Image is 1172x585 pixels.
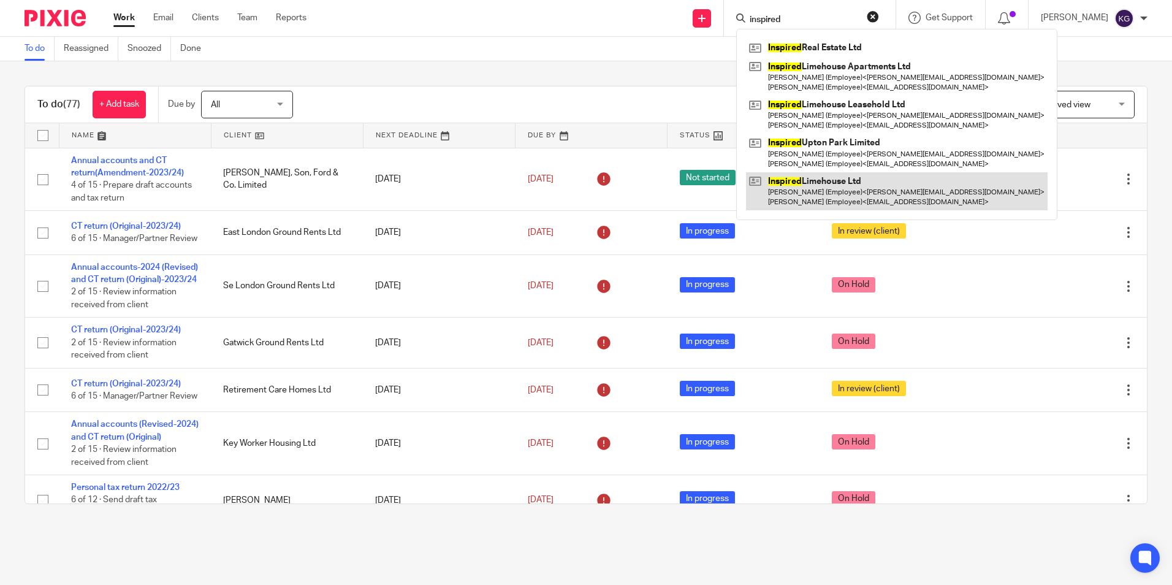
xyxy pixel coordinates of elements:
[363,318,515,368] td: [DATE]
[71,288,177,310] span: 2 of 15 · Review information received from client
[93,91,146,118] a: + Add task
[363,475,515,526] td: [DATE]
[71,338,177,360] span: 2 of 15 · Review information received from client
[71,445,177,467] span: 2 of 15 · Review information received from client
[528,386,554,394] span: [DATE]
[71,181,192,202] span: 4 of 15 · Prepare draft accounts and tax return
[64,37,118,61] a: Reassigned
[528,439,554,448] span: [DATE]
[180,37,210,61] a: Done
[237,12,257,24] a: Team
[528,228,554,237] span: [DATE]
[71,156,184,177] a: Annual accounts and CT return(Amendment-2023/24)
[1114,9,1134,28] img: svg%3E
[25,10,86,26] img: Pixie
[276,12,306,24] a: Reports
[192,12,219,24] a: Clients
[71,326,181,334] a: CT return (Original-2023/24)
[832,381,906,396] span: In review (client)
[363,148,515,211] td: [DATE]
[528,338,554,347] span: [DATE]
[832,223,906,239] span: In review (client)
[680,277,735,292] span: In progress
[25,37,55,61] a: To do
[867,10,879,23] button: Clear
[363,368,515,411] td: [DATE]
[926,13,973,22] span: Get Support
[211,101,220,109] span: All
[211,318,363,368] td: Gatwick Ground Rents Ltd
[153,12,173,24] a: Email
[63,99,80,109] span: (77)
[1041,12,1108,24] p: [PERSON_NAME]
[71,380,181,388] a: CT return (Original-2023/24)
[363,412,515,475] td: [DATE]
[71,235,197,243] span: 6 of 15 · Manager/Partner Review
[363,254,515,318] td: [DATE]
[71,222,181,231] a: CT return (Original-2023/24)
[680,334,735,349] span: In progress
[113,12,135,24] a: Work
[211,412,363,475] td: Key Worker Housing Ltd
[71,420,199,441] a: Annual accounts (Revised-2024) and CT return (Original)
[37,98,80,111] h1: To do
[211,475,363,526] td: [PERSON_NAME]
[71,496,157,518] span: 6 of 12 · Send draft tax computation to client
[680,491,735,507] span: In progress
[71,392,197,400] span: 6 of 15 · Manager/Partner Review
[71,263,198,284] a: Annual accounts-2024 (Revised) and CT return (Original)-2023/24
[528,281,554,290] span: [DATE]
[363,211,515,254] td: [DATE]
[680,381,735,396] span: In progress
[832,277,875,292] span: On Hold
[528,496,554,505] span: [DATE]
[127,37,171,61] a: Snoozed
[680,170,736,185] span: Not started
[211,368,363,411] td: Retirement Care Homes Ltd
[832,491,875,507] span: On Hold
[680,223,735,239] span: In progress
[211,211,363,254] td: East London Ground Rents Ltd
[748,15,859,26] input: Search
[71,483,180,492] a: Personal tax return 2022/23
[168,98,195,110] p: Due by
[832,434,875,449] span: On Hold
[680,434,735,449] span: In progress
[211,148,363,211] td: [PERSON_NAME], Son, Ford & Co. Limited
[832,334,875,349] span: On Hold
[528,175,554,183] span: [DATE]
[211,254,363,318] td: Se London Ground Rents Ltd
